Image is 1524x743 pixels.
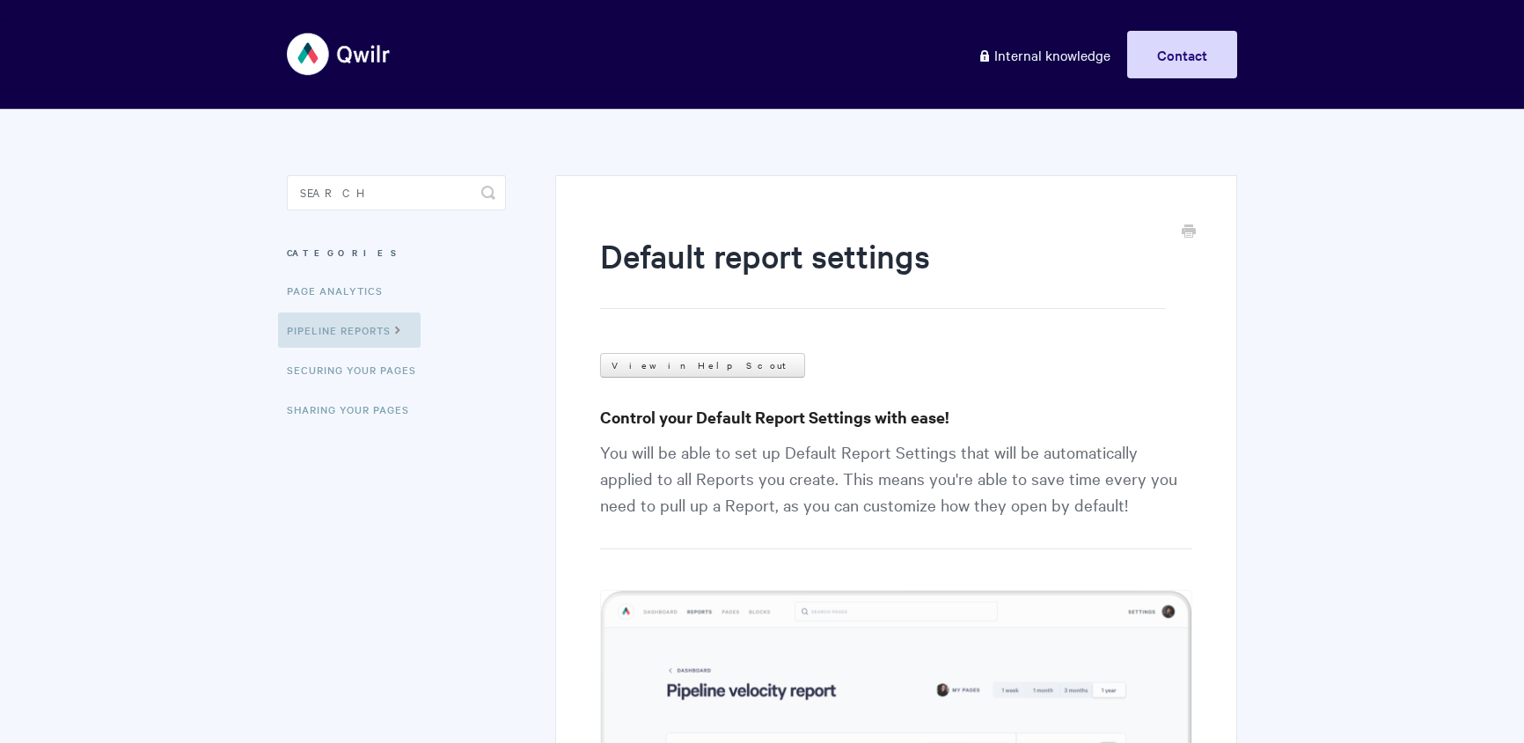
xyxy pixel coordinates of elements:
[287,392,422,427] a: Sharing Your Pages
[1127,31,1237,78] a: Contact
[600,438,1192,549] p: You will be able to set up Default Report Settings that will be automatically applied to all Repo...
[600,353,805,378] a: View in Help Scout
[287,352,429,387] a: Securing Your Pages
[1182,223,1196,242] a: Print this Article
[287,21,392,87] img: Qwilr Help Center
[964,31,1124,78] a: Internal knowledge
[287,175,506,210] input: Search
[287,273,396,308] a: Page Analytics
[600,233,1166,309] h1: Default report settings
[600,405,1192,430] h3: Control your Default Report Settings with ease!
[287,237,506,269] h3: Categories
[278,313,421,348] a: Pipeline reports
